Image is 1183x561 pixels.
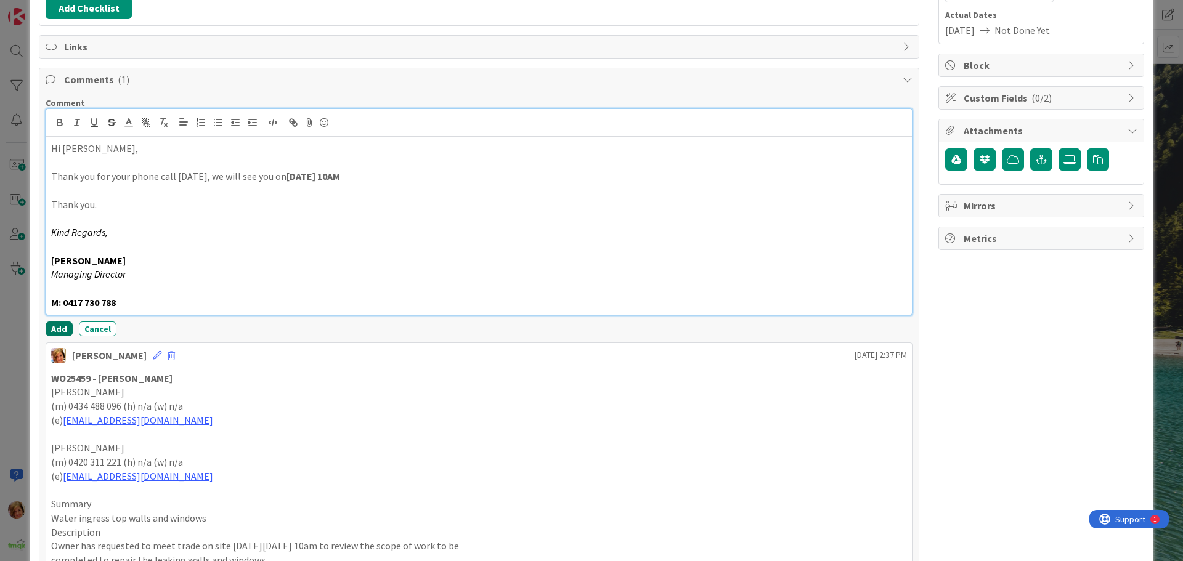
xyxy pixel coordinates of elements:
strong: WO25459 - [PERSON_NAME] [51,372,173,384]
button: Add [46,321,73,336]
p: Owner has requested to meet trade on site [DATE][DATE] 10am to review the scope of work to be [51,539,907,553]
span: Custom Fields [964,91,1121,105]
a: [EMAIL_ADDRESS][DOMAIN_NAME] [63,414,213,426]
p: (e) [51,469,907,483]
div: 1 [64,5,67,15]
span: ( 1 ) [118,73,129,86]
strong: [PERSON_NAME] [51,254,126,267]
div: [PERSON_NAME] [72,348,147,363]
span: Comments [64,72,896,87]
span: Not Done Yet [994,23,1050,38]
p: [PERSON_NAME] [51,441,907,455]
span: Block [964,58,1121,73]
span: ( 0/2 ) [1031,92,1052,104]
strong: M: 0417 730 788 [51,296,116,309]
p: Thank you for your phone call [DATE], we will see you on [51,169,907,184]
span: [DATE] 2:37 PM [855,349,907,361]
a: [EMAIL_ADDRESS][DOMAIN_NAME] [63,470,213,482]
span: Comment [46,97,85,108]
span: Attachments [964,123,1121,138]
em: Kind Regards, [51,226,108,238]
span: Support [26,2,56,17]
span: Actual Dates [945,9,1137,22]
span: Mirrors [964,198,1121,213]
em: Managing Director [51,268,126,280]
p: Hi [PERSON_NAME], [51,142,907,156]
p: Thank you. [51,198,907,212]
p: Summary [51,497,907,511]
span: Metrics [964,231,1121,246]
span: Links [64,39,896,54]
p: (m) 0420 311 221 (h) n/a (w) n/a [51,455,907,469]
p: [PERSON_NAME] [51,385,907,399]
img: KD [51,348,66,363]
p: (m) 0434 488 096 (h) n/a (w) n/a [51,399,907,413]
p: Water ingress top walls and windows [51,511,907,525]
p: (e) [51,413,907,427]
p: Description [51,525,907,539]
strong: [DATE] 10AM [287,170,340,182]
button: Cancel [79,321,116,336]
span: [DATE] [945,23,975,38]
